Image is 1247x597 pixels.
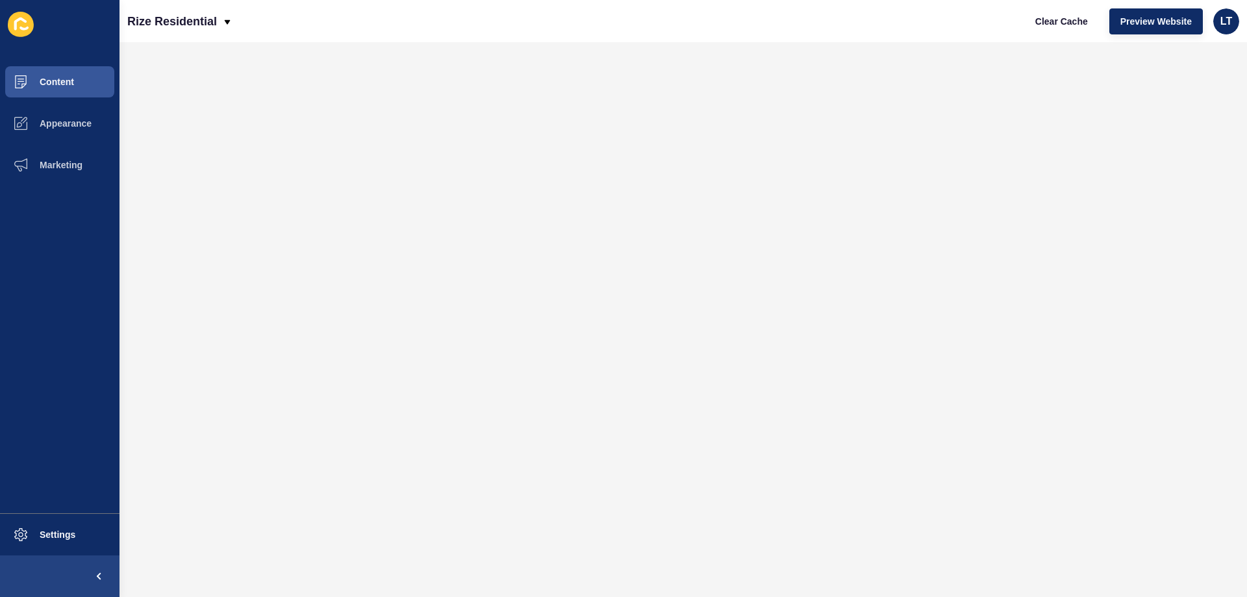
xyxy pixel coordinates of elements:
span: LT [1220,15,1232,28]
span: Preview Website [1120,15,1192,28]
button: Preview Website [1109,8,1203,34]
p: Rize Residential [127,5,217,38]
span: Clear Cache [1035,15,1088,28]
button: Clear Cache [1024,8,1099,34]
